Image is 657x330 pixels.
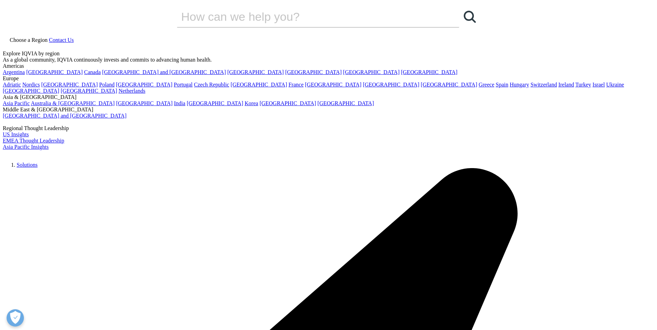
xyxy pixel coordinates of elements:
a: Israel [593,82,605,88]
a: Netherlands [118,88,145,94]
a: [GEOGRAPHIC_DATA] [231,82,287,88]
a: US Insights [3,131,29,137]
a: Ukraine [606,82,624,88]
a: Contact Us [49,37,74,43]
a: [GEOGRAPHIC_DATA] [401,69,458,75]
a: [GEOGRAPHIC_DATA] and [GEOGRAPHIC_DATA] [3,113,126,119]
a: Argentina [3,69,25,75]
a: [GEOGRAPHIC_DATA] [363,82,419,88]
input: Search [177,6,440,27]
a: Asia Pacific [3,100,30,106]
a: EMEA Thought Leadership [3,138,64,144]
div: Explore IQVIA by region [3,51,654,57]
a: [GEOGRAPHIC_DATA] [421,82,477,88]
div: Middle East & [GEOGRAPHIC_DATA] [3,107,654,113]
a: [GEOGRAPHIC_DATA] [343,69,400,75]
a: [GEOGRAPHIC_DATA] [305,82,362,88]
a: Nordics [22,82,40,88]
a: [GEOGRAPHIC_DATA] and [GEOGRAPHIC_DATA] [102,69,226,75]
div: Regional Thought Leadership [3,125,654,131]
a: Adriatic [3,82,21,88]
a: [GEOGRAPHIC_DATA] [285,69,341,75]
div: Europe [3,75,654,82]
a: [GEOGRAPHIC_DATA] [61,88,117,94]
div: As a global community, IQVIA continuously invests and commits to advancing human health. [3,57,654,63]
a: France [288,82,304,88]
a: [GEOGRAPHIC_DATA] [318,100,374,106]
a: [GEOGRAPHIC_DATA] [227,69,284,75]
a: Czech Republic [194,82,229,88]
a: Spain [496,82,508,88]
a: Asia Pacific Insights [3,144,48,150]
a: [GEOGRAPHIC_DATA] [116,82,172,88]
button: Open Preferences [7,309,24,327]
a: Australia & [GEOGRAPHIC_DATA] [31,100,115,106]
a: Korea [245,100,258,106]
a: Ireland [558,82,574,88]
a: Turkey [575,82,591,88]
a: Canada [84,69,101,75]
a: India [174,100,185,106]
a: [GEOGRAPHIC_DATA] [41,82,98,88]
a: Greece [479,82,494,88]
svg: Search [464,11,476,23]
a: [GEOGRAPHIC_DATA] [116,100,172,106]
a: Search [459,6,480,27]
span: Choose a Region [10,37,47,43]
a: [GEOGRAPHIC_DATA] [3,88,59,94]
a: [GEOGRAPHIC_DATA] [259,100,316,106]
a: [GEOGRAPHIC_DATA] [26,69,83,75]
a: [GEOGRAPHIC_DATA] [187,100,243,106]
a: Portugal [174,82,193,88]
div: Asia & [GEOGRAPHIC_DATA] [3,94,654,100]
a: Poland [99,82,114,88]
a: Hungary [510,82,529,88]
div: Americas [3,63,654,69]
a: Switzerland [531,82,557,88]
a: Solutions [17,162,37,168]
